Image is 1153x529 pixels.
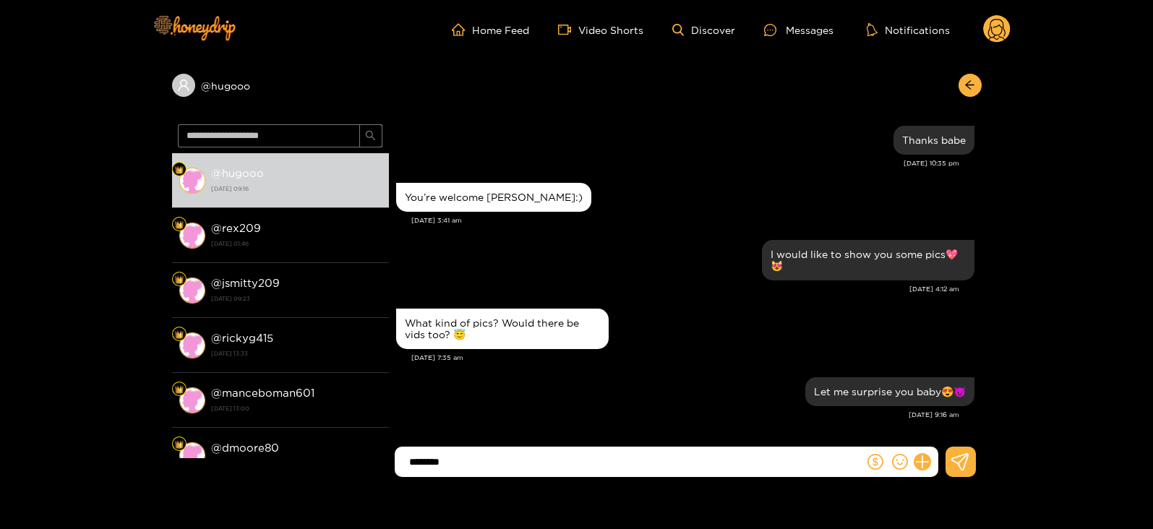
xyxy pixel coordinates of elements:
[211,237,382,250] strong: [DATE] 01:46
[411,215,974,225] div: [DATE] 3:41 am
[211,387,314,399] strong: @ manceboman601
[558,23,578,36] span: video-camera
[211,222,261,234] strong: @ rex209
[211,332,273,344] strong: @ rickyg415
[179,278,205,304] img: conversation
[893,126,974,155] div: Oct. 2, 10:35 pm
[964,79,975,92] span: arrow-left
[959,74,982,97] button: arrow-left
[211,292,382,305] strong: [DATE] 09:23
[411,353,974,363] div: [DATE] 7:35 am
[175,330,184,339] img: Fan Level
[175,220,184,229] img: Fan Level
[211,402,382,415] strong: [DATE] 13:00
[179,442,205,468] img: conversation
[902,134,966,146] div: Thanks babe
[175,440,184,449] img: Fan Level
[211,442,279,454] strong: @ dmoore80
[359,124,382,147] button: search
[396,309,609,349] div: Oct. 3, 7:35 am
[211,457,382,470] strong: [DATE] 21:49
[211,347,382,360] strong: [DATE] 13:33
[175,385,184,394] img: Fan Level
[771,249,966,272] div: I would like to show you some pics💖😻
[672,24,735,36] a: Discover
[211,277,280,289] strong: @ jsmitty209
[172,74,389,97] div: @hugooo
[179,168,205,194] img: conversation
[179,332,205,358] img: conversation
[862,22,954,37] button: Notifications
[558,23,643,36] a: Video Shorts
[396,410,959,420] div: [DATE] 9:16 am
[211,167,264,179] strong: @ hugooo
[396,183,591,212] div: Oct. 3, 3:41 am
[175,165,184,174] img: Fan Level
[365,130,376,142] span: search
[892,454,908,470] span: smile
[177,79,190,92] span: user
[396,158,959,168] div: [DATE] 10:35 pm
[452,23,529,36] a: Home Feed
[452,23,472,36] span: home
[805,377,974,406] div: Oct. 3, 9:16 am
[396,284,959,294] div: [DATE] 4:12 am
[179,387,205,413] img: conversation
[211,182,382,195] strong: [DATE] 09:16
[405,192,583,203] div: You’re welcome [PERSON_NAME]:)
[179,223,205,249] img: conversation
[865,451,886,473] button: dollar
[764,22,833,38] div: Messages
[814,386,966,397] div: Let me surprise you baby😍😈
[762,240,974,280] div: Oct. 3, 4:12 am
[405,317,600,340] div: What kind of pics? Would there be vids too? 😇
[175,275,184,284] img: Fan Level
[867,454,883,470] span: dollar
